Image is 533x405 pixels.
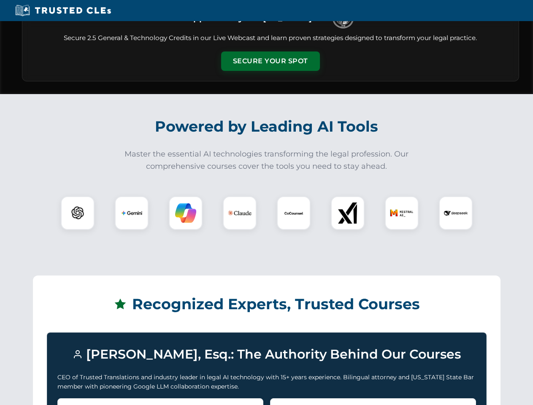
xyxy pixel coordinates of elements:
[390,201,414,225] img: Mistral AI Logo
[221,51,320,71] button: Secure Your Spot
[444,201,468,225] img: DeepSeek Logo
[228,201,252,225] img: Claude Logo
[13,4,114,17] img: Trusted CLEs
[439,196,473,230] div: DeepSeek
[61,196,95,230] div: ChatGPT
[169,196,203,230] div: Copilot
[121,202,142,224] img: Gemini Logo
[283,202,304,224] img: CoCounsel Logo
[47,289,487,319] h2: Recognized Experts, Trusted Courses
[331,196,365,230] div: xAI
[57,373,476,391] p: CEO of Trusted Translations and industry leader in legal AI technology with 15+ years experience....
[32,33,509,43] p: Secure 2.5 General & Technology Credits in our Live Webcast and learn proven strategies designed ...
[277,196,311,230] div: CoCounsel
[175,202,196,224] img: Copilot Logo
[119,148,414,173] p: Master the essential AI technologies transforming the legal profession. Our comprehensive courses...
[115,196,149,230] div: Gemini
[57,343,476,366] h3: [PERSON_NAME], Esq.: The Authority Behind Our Courses
[33,112,501,141] h2: Powered by Leading AI Tools
[65,201,90,225] img: ChatGPT Logo
[337,202,358,224] img: xAI Logo
[223,196,257,230] div: Claude
[385,196,419,230] div: Mistral AI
